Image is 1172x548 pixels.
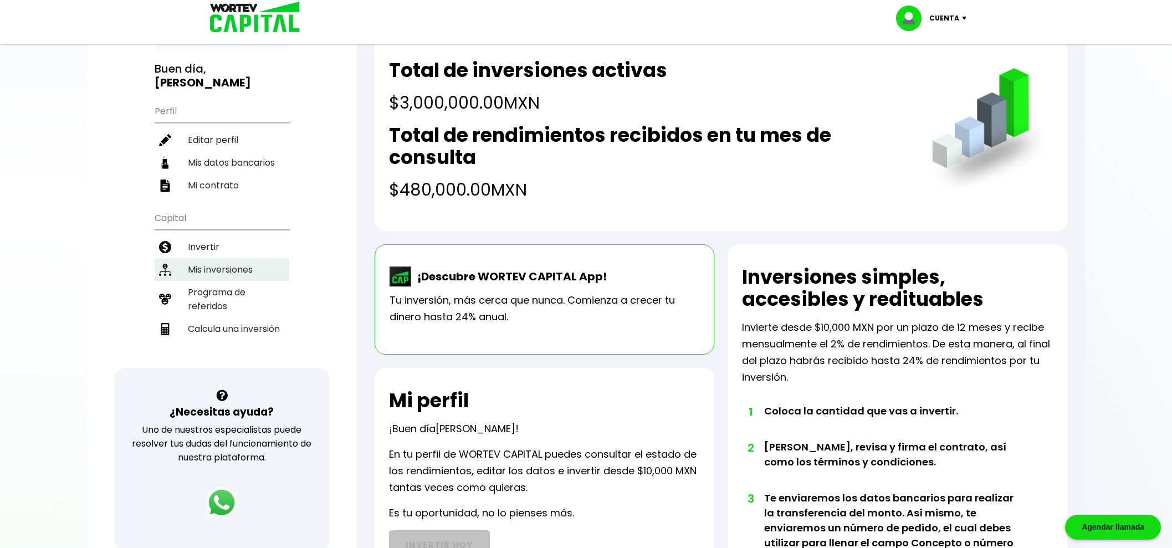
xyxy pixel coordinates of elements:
[155,174,289,197] a: Mi contrato
[155,317,289,340] a: Calcula una inversión
[959,17,974,20] img: icon-down
[389,177,909,202] h4: $480,000.00 MXN
[927,68,1053,194] img: grafica.516fef24.png
[155,75,251,90] b: [PERSON_NAME]
[129,423,315,464] p: Uno de nuestros especialistas puede resolver tus dudas del funcionamiento de nuestra plataforma.
[155,129,289,151] a: Editar perfil
[764,439,1022,490] li: [PERSON_NAME], revisa y firma el contrato, así como los términos y condiciones.
[155,206,289,368] ul: Capital
[159,293,171,305] img: recomiendanos-icon.9b8e9327.svg
[159,157,171,169] img: datos-icon.10cf9172.svg
[764,403,1022,439] li: Coloca la cantidad que vas a invertir.
[206,487,237,518] img: logos_whatsapp-icon.242b2217.svg
[155,151,289,174] a: Mis datos bancarios
[155,281,289,317] a: Programa de referidos
[170,404,274,420] h3: ¿Necesitas ayuda?
[389,90,667,115] h4: $3,000,000.00 MXN
[389,446,700,496] p: En tu perfil de WORTEV CAPITAL puedes consultar el estado de los rendimientos, editar los datos e...
[155,258,289,281] a: Mis inversiones
[389,421,519,437] p: ¡Buen día !
[742,319,1053,386] p: Invierte desde $10,000 MXN por un plazo de 12 meses y recibe mensualmente el 2% de rendimientos. ...
[390,267,412,286] img: wortev-capital-app-icon
[436,422,515,436] span: [PERSON_NAME]
[748,403,753,420] span: 1
[155,99,289,197] ul: Perfil
[155,235,289,258] a: Invertir
[390,292,699,325] p: Tu inversión, más cerca que nunca. Comienza a crecer tu dinero hasta 24% anual.
[742,266,1053,310] h2: Inversiones simples, accesibles y redituables
[896,6,929,31] img: profile-image
[159,323,171,335] img: calculadora-icon.17d418c4.svg
[929,10,959,27] p: Cuenta
[748,439,753,456] span: 2
[748,490,753,507] span: 3
[412,268,607,285] p: ¡Descubre WORTEV CAPITAL App!
[159,264,171,276] img: inversiones-icon.6695dc30.svg
[159,134,171,146] img: editar-icon.952d3147.svg
[159,180,171,192] img: contrato-icon.f2db500c.svg
[389,390,469,412] h2: Mi perfil
[389,124,909,168] h2: Total de rendimientos recibidos en tu mes de consulta
[389,505,574,521] p: Es tu oportunidad, no lo pienses más.
[389,59,667,81] h2: Total de inversiones activas
[1065,515,1161,540] div: Agendar llamada
[155,62,289,90] h3: Buen día,
[159,241,171,253] img: invertir-icon.b3b967d7.svg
